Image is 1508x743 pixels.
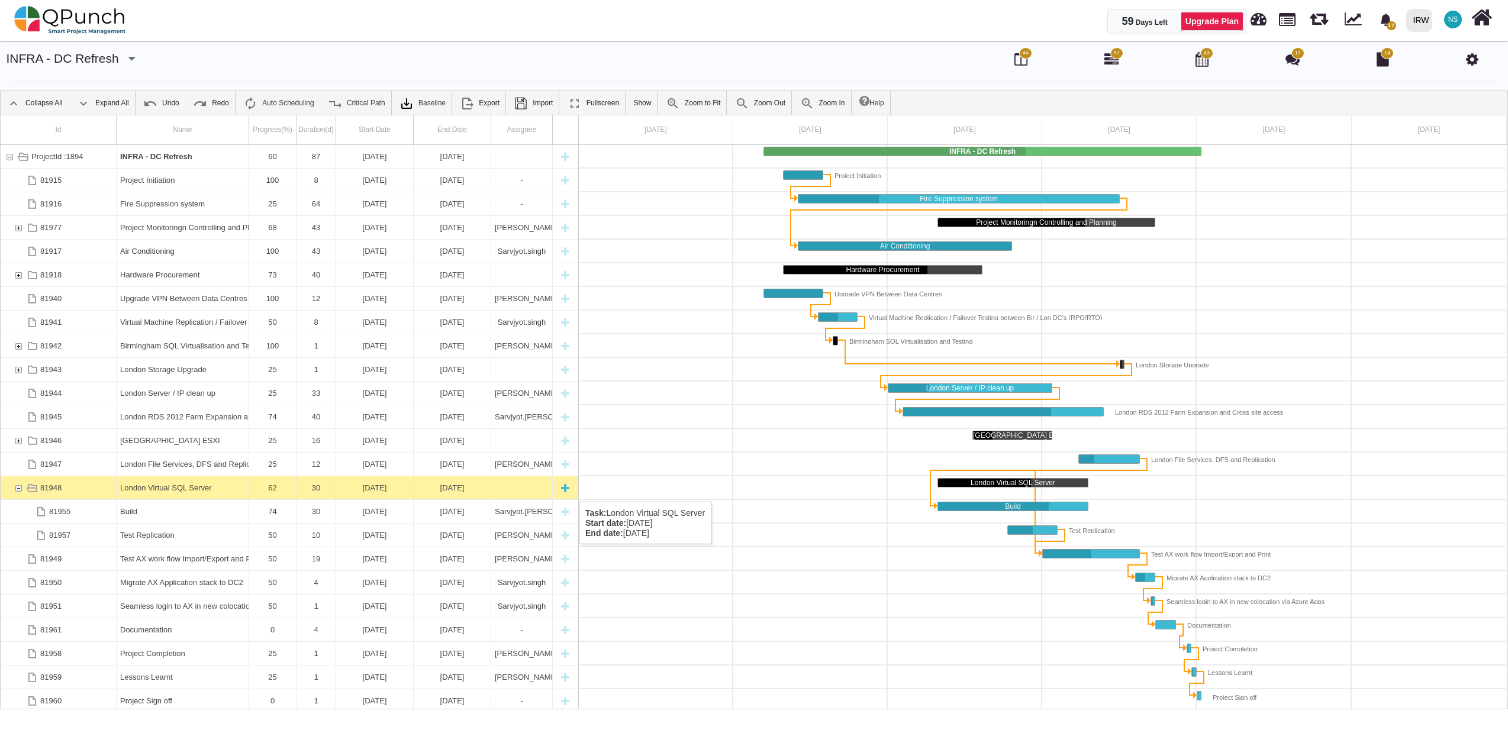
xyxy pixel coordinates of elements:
div: 18-08-2025 [336,429,414,452]
div: 50 [249,311,297,334]
div: Task: Test Replication Start date: 25-08-2025 End date: 03-09-2025 [1,524,578,547]
div: Seamless login to AX in new colocation via Azure Apps [117,595,249,618]
span: 59 [1122,15,1133,27]
span: NS [1448,16,1458,23]
div: 19-09-2025 [336,571,414,594]
div: 25 [249,358,297,381]
div: Task: Documentation Start date: 23-09-2025 End date: 26-09-2025 [1,618,578,642]
div: 73 [249,263,297,286]
div: Task: Project Monitoringn Controlling and Planning Start date: 11-08-2025 End date: 22-09-2025 [937,218,1155,227]
div: 30-09-2025 [336,666,414,689]
div: Task: London RDS 2012 Farm Expansion and Cross site access Start date: 04-08-2025 End date: 12-09... [1,405,578,429]
div: Birmingham SQL Virtualisation and Testing [117,334,249,357]
div: New task [556,263,574,286]
div: 15-09-2025 [414,192,491,215]
div: Task: Project Sign off Start date: 01-10-2025 End date: 01-10-2025 [1,689,578,713]
div: 81917 [1,240,117,263]
div: Test AX work flow Import/Export and Print [117,547,249,570]
div: 22-09-2025 [414,571,491,594]
i: Punch Discussion [1285,52,1300,66]
div: 81944 [1,382,117,405]
img: ic_zoom_out.687aa02.png [735,96,749,111]
div: New task [556,216,574,239]
div: Task: London Storage Upgrade Start date: 16-09-2025 End date: 16-09-2025 [1120,360,1124,369]
div: 43 [297,240,336,263]
div: 81945 [1,405,117,428]
div: 30 [297,500,336,523]
span: Dashboard [1251,7,1267,25]
div: Task: INFRA - DC Refresh Start date: 07-07-2025 End date: 01-10-2025 [763,147,1201,156]
div: 60 [249,145,297,168]
div: Dynamic Report [1339,1,1372,40]
div: Task: Birmingham SQL Virtualisation and Testing Start date: 21-07-2025 End date: 21-07-2025 [1,334,578,358]
div: Task: Air Conditioning Start date: 14-07-2025 End date: 25-08-2025 [798,241,1012,251]
div: 01-10-2025 [414,145,491,168]
div: - [491,192,553,215]
div: 14-07-2025 [336,192,414,215]
div: 07-07-2025 [336,287,414,310]
div: 22-09-2025 [414,595,491,618]
div: 25 [249,429,297,452]
div: Task: Project Completion Start date: 29-09-2025 End date: 29-09-2025 [1,642,578,666]
div: Task: Hardware Procurement Start date: 11-07-2025 End date: 19-08-2025 [1,263,578,287]
div: 10 [297,524,336,547]
div: London ESXI [117,429,249,452]
div: Start Date [336,115,414,144]
div: New task [556,666,574,689]
div: Task: Fire Suppression system Start date: 14-07-2025 End date: 15-09-2025 [1,192,578,216]
div: ProjectId :1894 [1,145,117,168]
div: 81943 [1,358,117,381]
div: Build [117,500,249,523]
div: 25 [249,642,297,665]
i: Document Library [1377,52,1389,66]
div: 81946 [1,429,117,452]
div: 100 [249,240,297,263]
img: ic_export_24.4e1404f.png [460,96,474,111]
div: 14-07-2025 [336,240,414,263]
div: 25-08-2025 [336,524,414,547]
div: 74 [249,405,297,428]
div: 19-09-2025 [414,453,491,476]
img: ic_expand_all_24.71e1805.png [76,96,91,111]
div: Task: Project Initiation Start date: 11-07-2025 End date: 18-07-2025 [783,170,823,180]
div: Abdul.p [491,642,553,665]
div: New task [556,595,574,618]
img: ic_critical_path_24.b7f2986.png [328,96,342,111]
div: 07-07-2025 [336,145,414,168]
div: Task: Project Monitoringn Controlling and Planning Start date: 11-08-2025 End date: 22-09-2025 [1,216,578,240]
a: Expand All [70,91,135,115]
div: 64 [297,192,336,215]
div: Task: Birmingham SQL Virtualisation and Testing Start date: 21-07-2025 End date: 21-07-2025 [833,336,838,345]
div: 11-08-2025 [336,216,414,239]
div: 4 [297,618,336,641]
div: 26-09-2025 [414,618,491,641]
div: 25-08-2025 [414,240,491,263]
div: 81941 [1,311,117,334]
div: 21-07-2025 [336,334,414,357]
div: New task [556,311,574,334]
div: New task [556,476,574,499]
div: 16-09-2025 [414,358,491,381]
div: Abdul.p,Umer Bhatti,Sarvjyot.singh, [491,453,553,476]
div: 0 [249,618,297,641]
div: Task: Project Completion Start date: 29-09-2025 End date: 29-09-2025 [1187,644,1191,653]
div: Task: London Server / IP clean up Start date: 01-08-2025 End date: 02-09-2025 [888,383,1052,393]
a: Upgrade Plan [1181,12,1243,31]
div: New task [556,382,574,405]
div: Umer Bhatti,Sarvjyot.singh, [491,334,553,357]
div: 09-09-2025 [414,476,491,499]
div: 03-09-2025 [414,524,491,547]
div: New task [556,429,574,452]
div: New task [556,453,574,476]
div: 81949 [1,547,117,570]
a: Collapse All [1,91,69,115]
i: Board [1014,52,1027,66]
div: Task: Migrate AX Application stack to DC2 Start date: 19-09-2025 End date: 22-09-2025 [1,571,578,595]
div: Sarvjyot.singh [491,571,553,594]
div: 43 [297,216,336,239]
div: 01-09-2025 [336,547,414,570]
div: 81918 [1,263,117,286]
div: Sarvjyot.singh [491,595,553,618]
a: Show [627,91,657,115]
i: Home [1471,7,1492,29]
